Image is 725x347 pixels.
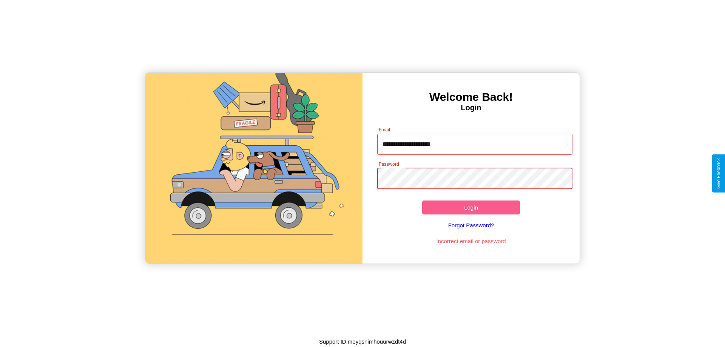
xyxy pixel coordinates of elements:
img: gif [145,73,362,264]
p: Incorrect email or password [373,236,569,246]
h4: Login [362,103,580,112]
label: Email [379,126,390,133]
label: Password [379,161,399,167]
p: Support ID: meyqsnimhouurwzdt4d [319,336,406,347]
div: Give Feedback [716,158,721,189]
a: Forgot Password? [373,214,569,236]
h3: Welcome Back! [362,91,580,103]
button: Login [422,200,520,214]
